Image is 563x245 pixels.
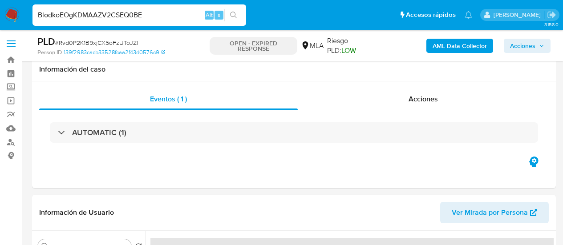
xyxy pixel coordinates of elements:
[64,48,165,56] a: 139f2983cacb33528fcaa2f43d0576c9
[547,10,556,20] a: Salir
[327,36,378,55] span: Riesgo PLD:
[206,11,213,19] span: Alt
[39,208,114,217] h1: Información de Usuario
[224,9,243,21] button: search-icon
[440,202,549,223] button: Ver Mirada por Persona
[32,9,246,21] input: Buscar usuario o caso...
[39,65,549,74] h1: Información del caso
[510,39,535,53] span: Acciones
[218,11,220,19] span: s
[465,11,472,19] a: Notificaciones
[55,38,138,47] span: # Rvd0P2K1B9xjCX5oFzUToJZl
[494,11,544,19] p: gabriela.sanchez@mercadolibre.com
[72,128,126,137] h3: AUTOMATIC (1)
[301,41,324,51] div: MLA
[406,10,456,20] span: Accesos rápidos
[37,48,62,56] b: Person ID
[210,37,297,55] p: OPEN - EXPIRED RESPONSE
[452,202,528,223] span: Ver Mirada por Persona
[426,39,493,53] button: AML Data Collector
[37,34,55,48] b: PLD
[50,122,538,143] div: AUTOMATIC (1)
[433,39,487,53] b: AML Data Collector
[409,94,438,104] span: Acciones
[150,94,187,104] span: Eventos ( 1 )
[341,45,356,56] span: LOW
[504,39,551,53] button: Acciones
